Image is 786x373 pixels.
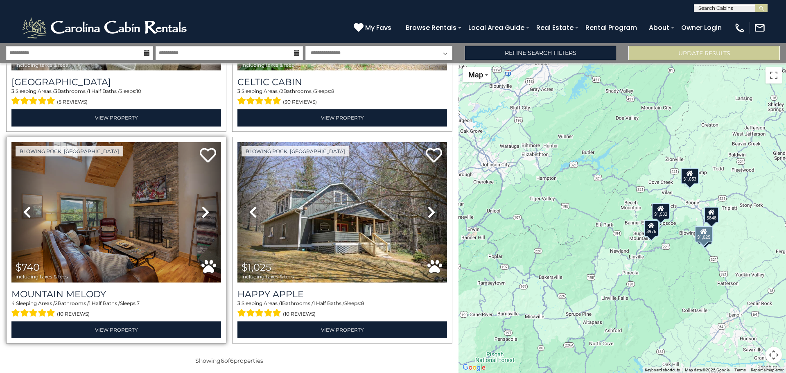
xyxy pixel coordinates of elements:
span: 2 [55,300,58,306]
a: Report a map error [751,368,784,372]
span: (5 reviews) [57,97,88,107]
span: 6 [230,357,234,364]
div: Sleeping Areas / Bathrooms / Sleeps: [11,300,221,319]
span: Map [468,70,483,79]
a: Happy Apple [237,289,447,300]
span: including taxes & fees [16,274,68,279]
span: $1,025 [242,261,271,273]
span: 3 [11,88,14,94]
a: Celtic Cabin [237,77,447,88]
span: (30 reviews) [283,97,317,107]
img: mail-regular-white.png [754,22,766,34]
a: View Property [237,109,447,126]
div: $848 [704,207,719,223]
a: View Property [237,321,447,338]
button: Toggle fullscreen view [766,67,782,84]
div: $1,025 [695,226,713,242]
img: thumbnail_163268493.jpeg [237,142,447,283]
a: Add to favorites [200,147,216,165]
span: Map data ©2025 Google [685,368,730,372]
span: (10 reviews) [57,309,90,319]
span: 3 [237,88,240,94]
a: Mountain Melody [11,289,221,300]
a: About [645,20,673,35]
img: phone-regular-white.png [734,22,745,34]
span: including taxes & fees [242,274,294,279]
span: 6 [221,357,224,364]
span: (10 reviews) [283,309,316,319]
span: My Favs [365,23,391,33]
span: 8 [331,88,334,94]
span: 1 Half Baths / [89,300,120,306]
button: Map camera controls [766,347,782,363]
img: Google [461,362,488,373]
a: Browse Rentals [402,20,461,35]
span: 3 [54,88,57,94]
a: Blowing Rock, [GEOGRAPHIC_DATA] [242,146,349,156]
a: Terms (opens in new tab) [734,368,746,372]
a: Owner Login [677,20,726,35]
span: 1 [280,300,282,306]
div: $976 [644,220,659,237]
a: Blowing Rock, [GEOGRAPHIC_DATA] [16,146,123,156]
a: Open this area in Google Maps (opens a new window) [461,362,488,373]
img: thumbnail_163278700.jpeg [11,142,221,283]
div: $1,532 [652,203,670,219]
a: [GEOGRAPHIC_DATA] [11,77,221,88]
div: $740 [698,228,712,244]
a: Add to favorites [426,147,442,165]
img: White-1-2.png [20,16,190,40]
div: Sleeping Areas / Bathrooms / Sleeps: [11,88,221,107]
h3: Mountain View Manor [11,77,221,88]
button: Update Results [628,46,780,60]
a: View Property [11,109,221,126]
span: including taxes & fees [242,62,294,68]
span: 1 Half Baths / [88,88,120,94]
button: Keyboard shortcuts [645,367,680,373]
div: Sleeping Areas / Bathrooms / Sleeps: [237,300,447,319]
span: 8 [361,300,364,306]
a: Local Area Guide [464,20,529,35]
button: Change map style [463,67,491,82]
span: 7 [137,300,140,306]
span: including taxes & fees [16,62,68,68]
p: Showing of properties [6,357,452,365]
span: 1 Half Baths / [313,300,344,306]
span: 2 [280,88,283,94]
a: My Favs [354,23,393,33]
a: Real Estate [532,20,578,35]
div: $1,053 [681,167,699,184]
span: 3 [237,300,240,306]
span: 4 [11,300,15,306]
div: Sleeping Areas / Bathrooms / Sleeps: [237,88,447,107]
a: Refine Search Filters [465,46,616,60]
span: $740 [16,261,40,273]
span: 10 [136,88,141,94]
a: Rental Program [581,20,641,35]
a: View Property [11,321,221,338]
